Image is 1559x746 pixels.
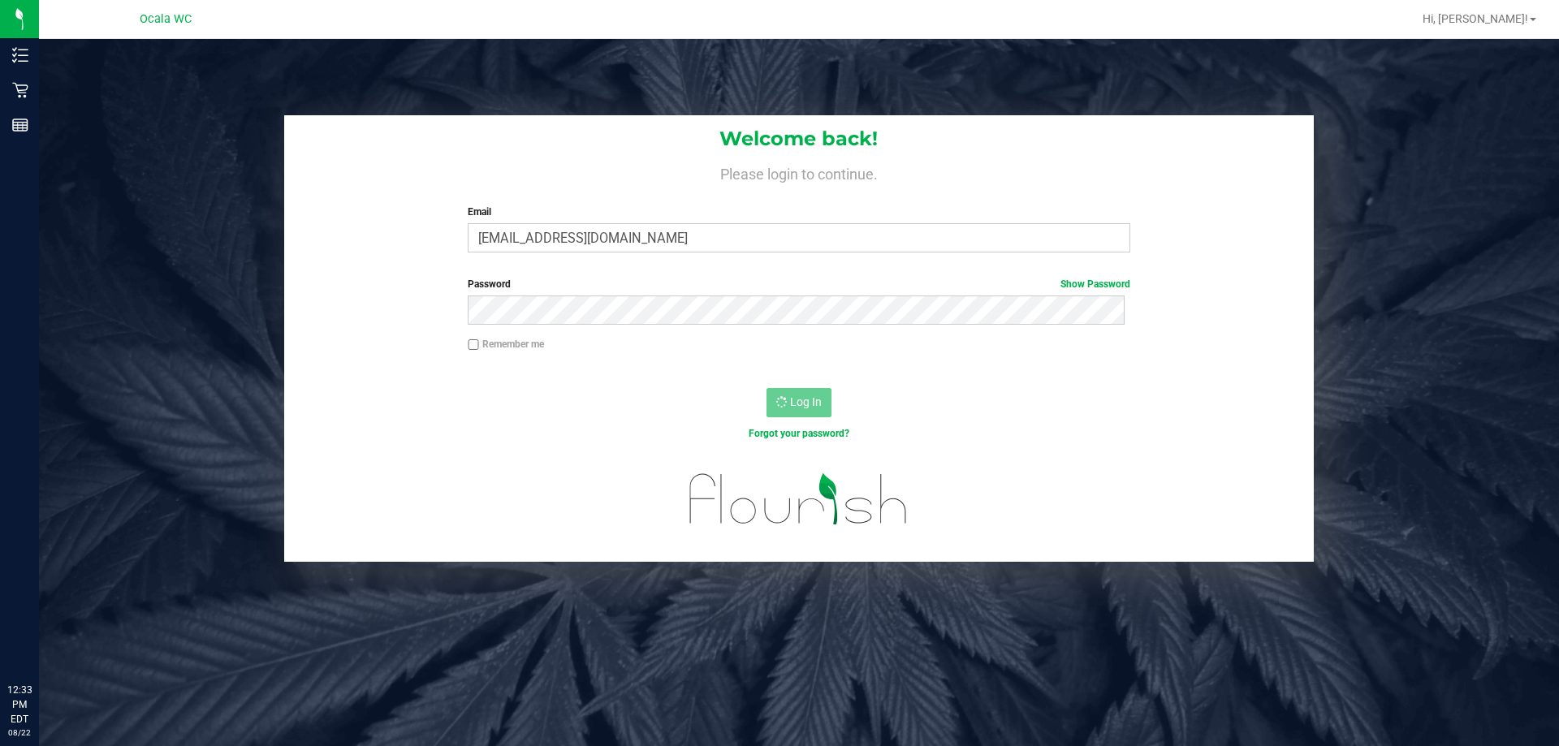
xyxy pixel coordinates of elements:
[12,47,28,63] inline-svg: Inventory
[1423,12,1528,25] span: Hi, [PERSON_NAME]!
[284,128,1314,149] h1: Welcome back!
[767,388,831,417] button: Log In
[468,205,1129,219] label: Email
[468,339,479,351] input: Remember me
[749,428,849,439] a: Forgot your password?
[468,337,544,351] label: Remember me
[670,458,927,541] img: flourish_logo.svg
[1060,278,1130,290] a: Show Password
[12,117,28,133] inline-svg: Reports
[7,727,32,739] p: 08/22
[284,162,1314,182] h4: Please login to continue.
[468,278,511,290] span: Password
[12,82,28,98] inline-svg: Retail
[790,395,822,408] span: Log In
[7,683,32,727] p: 12:33 PM EDT
[140,12,192,26] span: Ocala WC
